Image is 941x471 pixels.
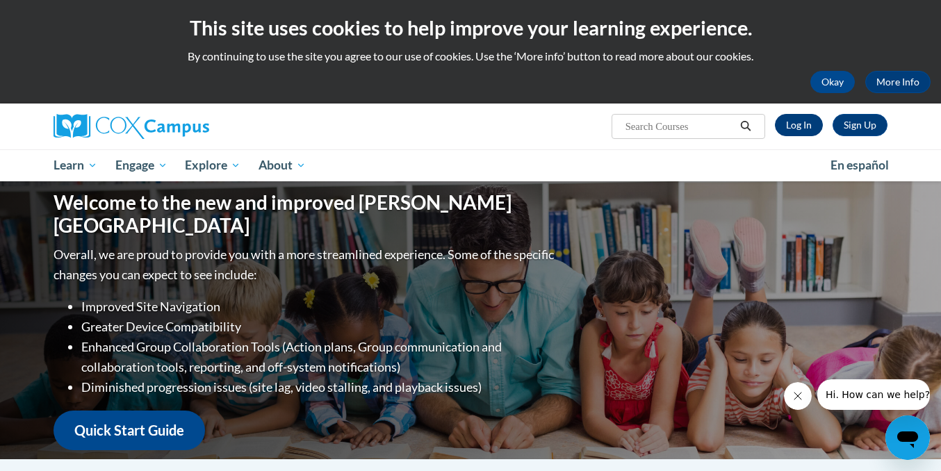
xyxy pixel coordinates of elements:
a: Engage [106,149,177,181]
p: Overall, we are proud to provide you with a more streamlined experience. Some of the specific cha... [54,245,557,285]
span: En español [830,158,889,172]
h1: Welcome to the new and improved [PERSON_NAME][GEOGRAPHIC_DATA] [54,191,557,238]
span: Explore [185,157,240,174]
a: About [249,149,315,181]
p: By continuing to use the site you agree to our use of cookies. Use the ‘More info’ button to read... [10,49,931,64]
a: Log In [775,114,823,136]
iframe: Close message [784,382,812,410]
span: Engage [115,157,167,174]
h2: This site uses cookies to help improve your learning experience. [10,14,931,42]
a: En español [821,151,898,180]
li: Greater Device Compatibility [81,317,557,337]
iframe: Button to launch messaging window [885,415,930,460]
a: More Info [865,71,931,93]
li: Enhanced Group Collaboration Tools (Action plans, Group communication and collaboration tools, re... [81,337,557,377]
button: Okay [810,71,855,93]
span: About [259,157,306,174]
div: Main menu [33,149,908,181]
iframe: Message from company [817,379,930,410]
a: Cox Campus [54,114,318,139]
input: Search Courses [624,118,735,135]
img: Cox Campus [54,114,209,139]
span: Learn [54,157,97,174]
a: Learn [44,149,106,181]
li: Improved Site Navigation [81,297,557,317]
li: Diminished progression issues (site lag, video stalling, and playback issues) [81,377,557,397]
a: Register [833,114,887,136]
a: Explore [176,149,249,181]
button: Search [735,118,756,135]
a: Quick Start Guide [54,411,205,450]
